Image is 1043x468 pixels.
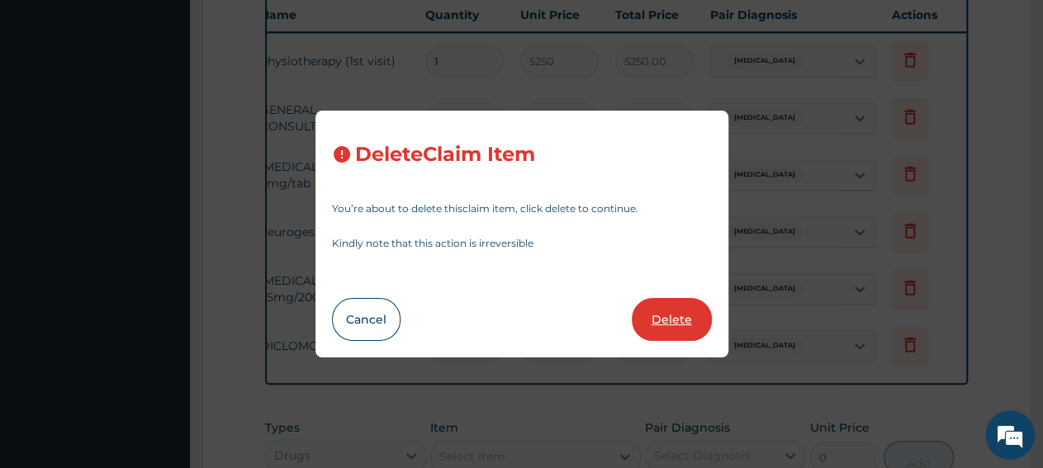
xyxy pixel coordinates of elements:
[31,83,67,124] img: d_794563401_company_1708531726252_794563401
[332,239,712,248] p: Kindly note that this action is irreversible
[632,298,712,341] button: Delete
[96,133,228,300] span: We're online!
[332,298,401,341] button: Cancel
[86,92,277,114] div: Chat with us now
[271,8,311,48] div: Minimize live chat window
[332,204,712,214] p: You’re about to delete this claim item , click delete to continue.
[8,301,315,359] textarea: Type your message and hit 'Enter'
[355,144,535,166] h3: Delete Claim Item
